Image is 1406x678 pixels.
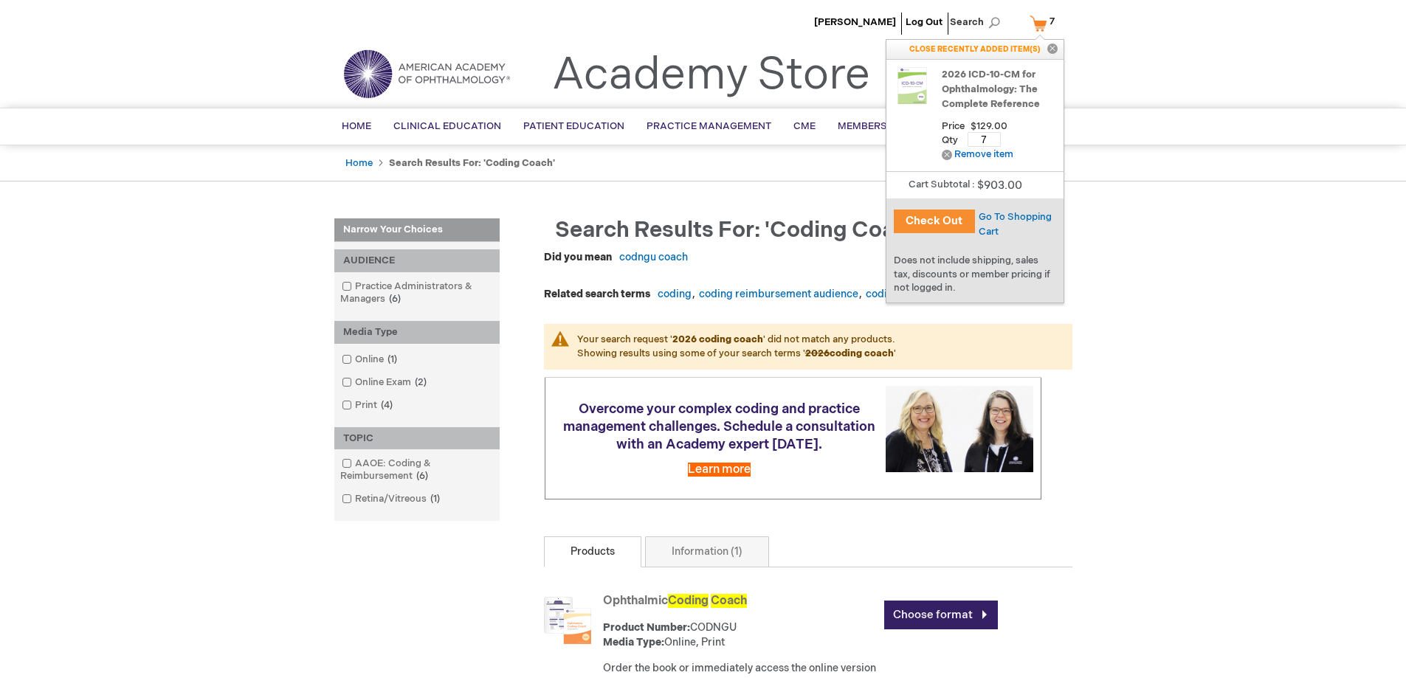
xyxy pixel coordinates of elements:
a: codngu coach [619,251,688,263]
img: Schedule a consultation with an Academy expert today [886,386,1033,472]
span: Search results for: 'coding coach' [555,217,926,243]
strong: Product Number: [603,621,690,634]
a: Choose format [884,601,998,629]
dt: Related search terms [544,287,650,302]
strong: coding coach [805,347,894,359]
a: Retina/Vitreous1 [338,492,446,506]
a: [PERSON_NAME] [814,16,896,28]
strong: 2026 coding coach [672,333,763,345]
a: Remove item [942,149,1013,160]
input: Qty [968,132,1001,147]
span: Qty [942,134,958,146]
strong: Search results for: 'coding coach' [389,157,555,169]
a: coding [658,288,692,300]
img: Ophthalmic Coding Coach [544,597,591,644]
div: AUDIENCE [334,249,500,272]
a: Academy Store [552,49,870,102]
a: Online Exam2 [338,376,433,390]
div: Media Type [334,321,500,344]
strong: Media Type: [603,636,664,648]
strike: 2026 [805,347,830,359]
div: TOPIC [334,427,500,450]
span: Overcome your complex coding and practice management challenges. Schedule a consultation with an ... [563,401,875,452]
span: 4 [377,399,396,411]
span: Cart Subtotal [909,179,970,190]
span: Practice Management [647,120,771,132]
span: 6 [385,293,404,305]
span: 7 [1050,15,1055,27]
a: 2026 ICD-10-CM for Ophthalmology: The Complete Reference [894,67,931,116]
a: coding can [866,288,920,300]
a: AAOE: Coding & Reimbursement6 [338,457,496,483]
a: Practice Administrators & Managers6 [338,280,496,306]
span: 2 [411,376,430,388]
button: Check Out [894,210,975,233]
a: Learn more [688,463,751,477]
img: 2026 ICD-10-CM for Ophthalmology: The Complete Reference [894,67,931,104]
span: Patient Education [523,120,624,132]
a: Home [345,157,373,169]
span: Clinical Education [393,120,501,132]
div: CODNGU Online, Print [603,620,877,650]
span: Coach [711,594,747,608]
p: Your search request ' ' did not match any products. Showing results using some of your search ter... [544,324,1072,369]
a: 7 [1027,10,1064,36]
a: Go To Shopping Cart [979,211,1052,238]
span: $129.00 [971,121,1007,132]
span: 1 [384,353,401,365]
a: OphthalmicCoding Coach [603,594,747,608]
span: Home [342,120,371,132]
a: Log Out [906,16,942,28]
dt: Did you mean [544,250,612,265]
strong: Narrow Your Choices [334,218,500,242]
span: 6 [413,470,432,482]
span: Price [942,121,965,132]
a: coding reimbursement audience [699,288,858,300]
a: 2026 ICD-10-CM for Ophthalmology: The Complete Reference [942,67,1056,111]
span: 1 [427,493,444,505]
span: CME [793,120,816,132]
a: Information (1) [645,536,769,567]
span: Price [971,117,1019,136]
a: Products [544,536,641,567]
span: Search [950,7,1006,37]
a: Print4 [338,398,399,412]
p: CLOSE RECENTLY ADDED ITEM(S) [886,40,1064,59]
div: Does not include shipping, sales tax, discounts or member pricing if not logged in. [886,246,1064,302]
span: Coding [668,594,709,608]
span: Membership [838,120,904,132]
span: $903.00 [975,179,1022,193]
a: Online1 [338,353,403,367]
